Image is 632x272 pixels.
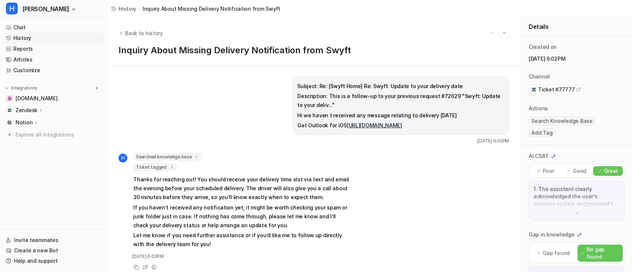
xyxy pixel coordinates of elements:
img: Next session [502,30,507,36]
img: expand menu [4,85,10,91]
a: Help and support [3,256,103,266]
span: Search Knowledge Base [529,117,595,125]
p: If you haven’t received any notification yet, it might be worth checking your spam or junk folder... [133,203,350,230]
span: Searched knowledge base [133,153,202,161]
p: Zendesk [16,107,37,114]
span: [DATE] 6:02PM [132,253,164,260]
p: Thanks for reaching out! You should receive your delivery time slot via text and email the evenin... [133,175,350,202]
p: Channel [529,73,550,80]
a: History [111,5,136,13]
img: menu_add.svg [94,85,99,91]
p: Good [573,167,586,175]
p: Created on [529,43,557,51]
a: [URL][DOMAIN_NAME] [347,122,402,128]
p: Notion [16,119,33,126]
a: swyfthome.com[DOMAIN_NAME] [3,93,103,104]
p: Description: This is a follow-up to your previous request #72629 "Swyft: Update to your deliv..." [297,92,504,110]
button: Go to previous session [487,28,496,38]
a: Explore all integrations [3,130,103,140]
button: Go to next session [499,28,509,38]
a: Chat [3,22,103,33]
p: AI CSAT [529,152,549,160]
span: Explore all integrations [16,129,100,141]
span: [DOMAIN_NAME] [16,95,57,102]
span: Add Tag [529,128,555,137]
span: [DATE] 6:02PM [477,138,509,144]
p: Actions [529,105,548,112]
p: Gap found [543,249,570,257]
span: H [118,154,127,162]
img: swyfthome.com [7,96,12,101]
span: / [138,5,140,13]
span: Ticket tagged [133,164,177,171]
img: Zendesk [7,108,12,113]
a: Reports [3,44,103,54]
p: Integrations [11,85,37,91]
p: Poor [543,167,554,175]
span: [PERSON_NAME] [22,4,69,14]
p: Gap in knowledge [529,231,575,238]
img: Previous session [489,30,494,36]
p: Hi we haven t received any message relating to delivery [DATE] [297,111,504,120]
span: History [118,5,136,13]
button: Back to history [118,29,163,37]
span: Ticket #77777 [538,86,575,93]
p: Get Outlook for iOS [297,121,504,130]
p: Let me know if you need further assistance or if you’d like me to follow up directly with the del... [133,231,350,249]
img: Notion [7,120,12,125]
p: No gap found [586,246,619,261]
p: Great [604,167,618,175]
a: Ticket #77777 [531,86,581,93]
button: Integrations [3,84,40,92]
a: Create a new Bot [3,245,103,256]
div: Details [521,18,632,36]
p: Subject: Re: [Swyft Home] Re: Swyft: Update to your delivery date [297,82,504,91]
p: [DATE] 6:02PM [529,55,625,63]
a: Articles [3,54,103,65]
a: Customize [3,65,103,75]
img: down-arrow [574,211,579,216]
span: H [6,3,18,14]
a: History [3,33,103,43]
img: zendesk [531,87,536,92]
img: explore all integrations [6,131,13,138]
h1: Inquiry About Missing Delivery Notification from Swyft [118,45,509,56]
p: 1. The assistant clearly acknowledged the user's previous update and provided the most current de... [534,185,620,208]
a: Invite teammates [3,235,103,245]
span: Back to history [125,29,163,37]
span: Inquiry About Missing Delivery Notification from Swyft [143,5,280,13]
